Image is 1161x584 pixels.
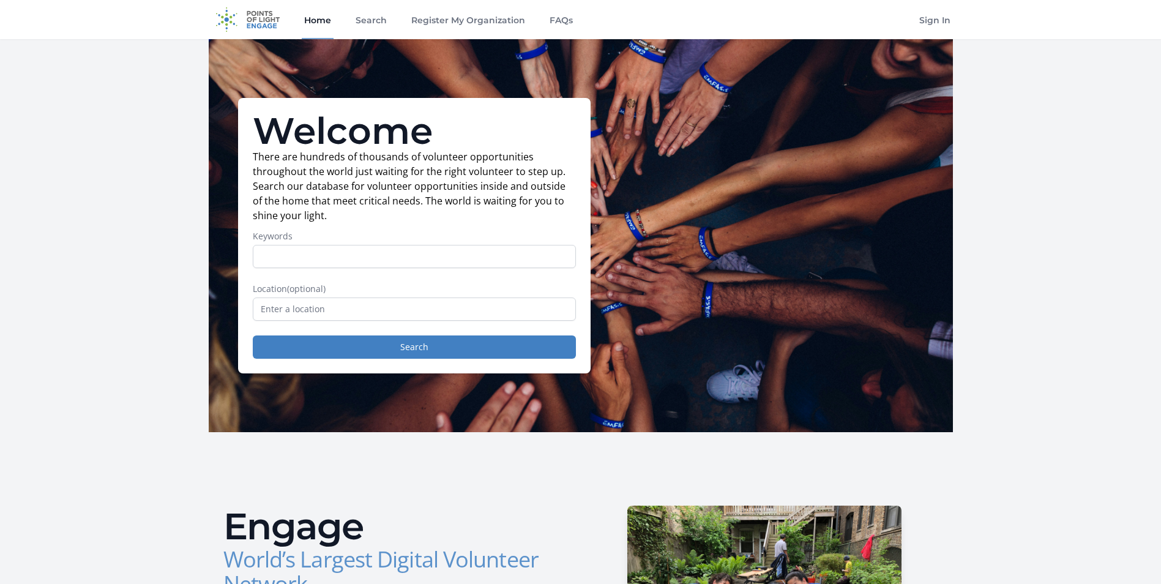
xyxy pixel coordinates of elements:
[253,298,576,321] input: Enter a location
[287,283,326,294] span: (optional)
[253,149,576,223] p: There are hundreds of thousands of volunteer opportunities throughout the world just waiting for ...
[223,508,571,545] h2: Engage
[253,335,576,359] button: Search
[253,283,576,295] label: Location
[253,230,576,242] label: Keywords
[253,113,576,149] h1: Welcome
